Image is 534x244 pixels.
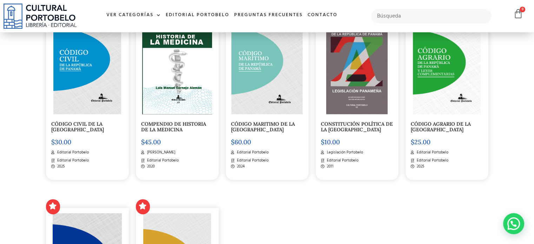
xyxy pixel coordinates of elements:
[415,164,424,170] span: 2025
[51,138,71,146] bdi: 30.00
[411,138,430,146] bdi: 25.00
[51,138,55,146] span: $
[231,17,303,114] img: CD-011-CODIGO-MARITIMO
[141,121,206,133] a: COMPENDIO DE HISTORIA DE LA MEDICINA
[55,164,65,170] span: 2025
[145,150,175,156] span: [PERSON_NAME]
[145,164,155,170] span: 2020
[231,138,235,146] span: $
[325,164,334,170] span: 2011
[231,138,251,146] bdi: 60.00
[235,164,245,170] span: 2024
[411,138,414,146] span: $
[415,158,448,164] span: Editorial Portobelo
[415,150,448,156] span: Editorial Portobelo
[53,17,121,114] img: CD-004-CODIGOCIVIL
[232,8,305,23] a: Preguntas frecuentes
[142,17,212,114] img: ba377-2.png
[371,9,492,24] input: Búsqueda
[235,158,269,164] span: Editorial Portobelo
[163,8,232,23] a: Editorial Portobelo
[141,138,161,146] bdi: 45.00
[145,158,179,164] span: Editorial Portobelo
[55,150,89,156] span: Editorial Portobelo
[321,138,340,146] bdi: 10.00
[520,7,525,12] span: 0
[411,121,471,133] a: CÓDIGO AGRARIO DE LA [GEOGRAPHIC_DATA]
[513,9,523,19] a: 0
[104,8,163,23] a: Ver Categorías
[325,150,363,156] span: Legislación Portobelo
[235,150,269,156] span: Editorial Portobelo
[141,138,145,146] span: $
[305,8,340,23] a: Contacto
[55,158,89,164] span: Editorial Portobelo
[325,158,358,164] span: Editorial Portobelo
[51,121,104,133] a: CÓDIGO CIVIL DE LA [GEOGRAPHIC_DATA]
[321,121,393,133] a: CONSTITUCIÓN POLÍTICA DE LA [GEOGRAPHIC_DATA]
[321,138,324,146] span: $
[231,121,295,133] a: CÓDIGO MARITIMO DE LA [GEOGRAPHIC_DATA]
[413,17,480,114] img: CD-006-CODIGO-AGRARIO
[326,17,387,114] img: LP01-2.jpg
